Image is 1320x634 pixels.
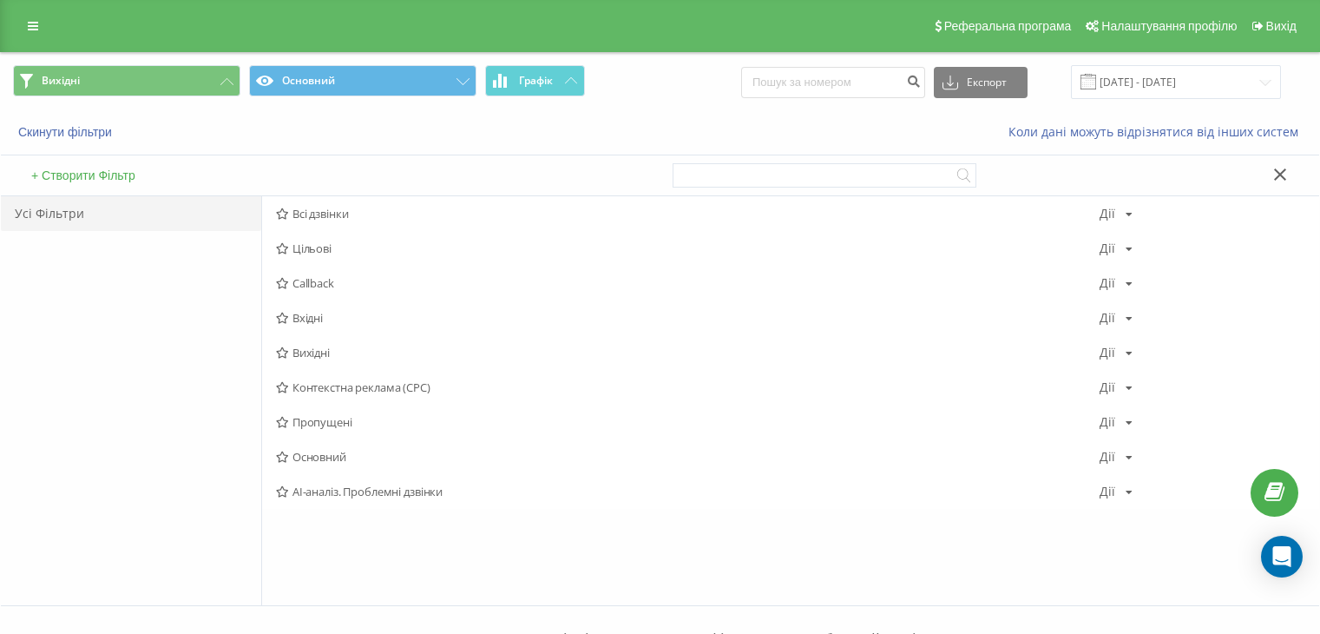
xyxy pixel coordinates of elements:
div: Дії [1100,416,1115,428]
button: Основний [249,65,476,96]
div: Дії [1100,485,1115,498]
span: Callback [276,277,1100,289]
button: Вихідні [13,65,240,96]
span: Основний [276,451,1100,463]
button: Експорт [934,67,1028,98]
div: Дії [1100,347,1115,359]
button: + Створити Фільтр [26,168,141,183]
span: AI-аналіз. Проблемні дзвінки [276,485,1100,498]
button: Закрити [1268,167,1293,185]
div: Дії [1100,381,1115,393]
span: Пропущені [276,416,1100,428]
span: Вихідні [42,74,80,88]
button: Графік [485,65,585,96]
span: Вихід [1266,19,1297,33]
span: Реферальна програма [944,19,1072,33]
span: Вхідні [276,312,1100,324]
a: Коли дані можуть відрізнятися вiд інших систем [1008,123,1307,140]
span: Контекстна реклама (CPC) [276,381,1100,393]
div: Дії [1100,277,1115,289]
button: Скинути фільтри [13,124,121,140]
div: Усі Фільтри [1,196,261,231]
span: Графік [519,75,553,87]
span: Вихідні [276,347,1100,359]
div: Дії [1100,208,1115,220]
span: Цільові [276,242,1100,254]
div: Дії [1100,451,1115,463]
div: Дії [1100,242,1115,254]
div: Open Intercom Messenger [1261,536,1303,578]
input: Пошук за номером [741,67,925,98]
span: Налаштування профілю [1101,19,1237,33]
span: Всі дзвінки [276,208,1100,220]
div: Дії [1100,312,1115,324]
